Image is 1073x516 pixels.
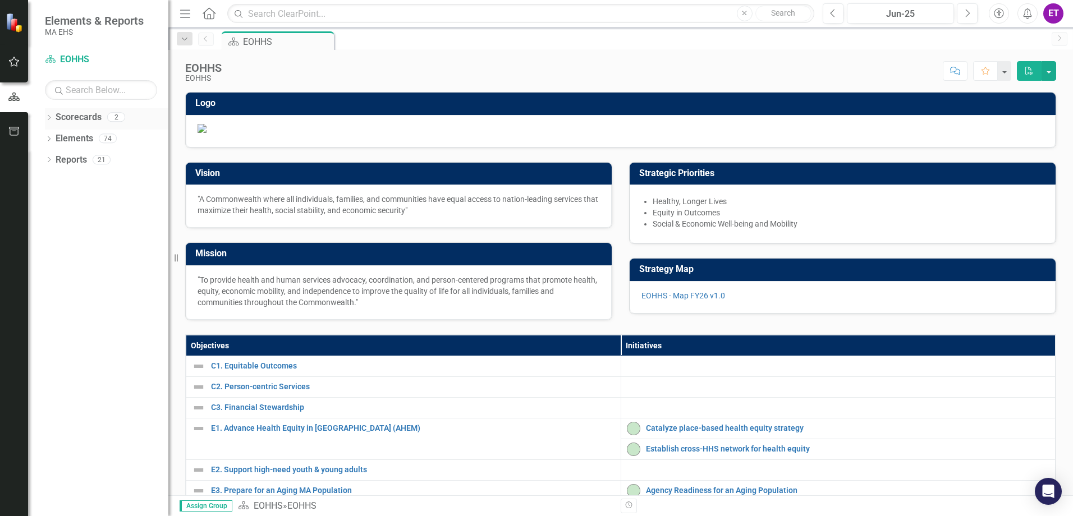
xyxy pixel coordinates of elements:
input: Search Below... [45,80,157,100]
a: EOHHS [45,53,157,66]
button: Jun-25 [847,3,954,24]
img: Not Defined [192,484,205,497]
h3: Mission [195,248,606,259]
img: Not Defined [192,380,205,394]
small: MA EHS [45,27,144,36]
img: On-track [627,443,640,456]
li: Social & Economic Well-being and Mobility [653,218,1044,229]
div: EOHHS [243,35,331,49]
img: Document.png [198,124,1044,133]
h3: Vision [195,168,606,178]
img: Not Defined [192,463,205,477]
a: Catalyze place-based health equity strategy [646,424,1050,432]
a: C3. Financial Stewardship [211,403,615,412]
a: Reports [56,154,87,167]
a: E3. Prepare for an Aging MA Population [211,486,615,495]
div: Open Intercom Messenger [1035,478,1062,505]
div: Jun-25 [851,7,950,21]
a: C1. Equitable Outcomes [211,362,615,370]
div: » [238,500,612,513]
a: E1. Advance Health Equity in [GEOGRAPHIC_DATA] (AHEM) [211,424,615,432]
span: Elements & Reports [45,14,144,27]
a: C2. Person-centric Services [211,383,615,391]
a: Scorecards [56,111,102,124]
div: EOHHS [185,62,222,74]
img: On-track [627,422,640,435]
a: EOHHS [254,500,283,511]
img: On-track [627,484,640,497]
p: "A Commonwealth where all individuals, families, and communities have equal access to nation-lead... [198,193,600,216]
img: Not Defined [192,360,205,373]
input: Search ClearPoint... [227,4,814,24]
li: Equity in Outcomes [653,207,1044,218]
div: 2 [107,113,125,122]
p: "To provide health and human services advocacy, coordination, and person-centered programs that p... [198,274,600,308]
h3: Strategic Priorities [639,168,1050,178]
img: ClearPoint Strategy [6,13,25,33]
a: Agency Readiness for an Aging Population [646,486,1050,495]
span: Assign Group [180,500,232,512]
button: ET [1043,3,1063,24]
li: Healthy, Longer Lives [653,196,1044,207]
div: 74 [99,134,117,144]
div: EOHHS [185,74,222,82]
a: E2. Support high-need youth & young adults [211,466,615,474]
img: Not Defined [192,422,205,435]
a: EOHHS - Map FY26 v1.0 [641,291,725,300]
img: Not Defined [192,401,205,414]
h3: Logo [195,98,1050,108]
div: EOHHS [287,500,317,511]
a: Elements [56,132,93,145]
h3: Strategy Map [639,264,1050,274]
div: 21 [93,155,111,164]
a: Establish cross-HHS network for health equity [646,445,1050,453]
button: Search [755,6,811,21]
span: Search [771,8,795,17]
